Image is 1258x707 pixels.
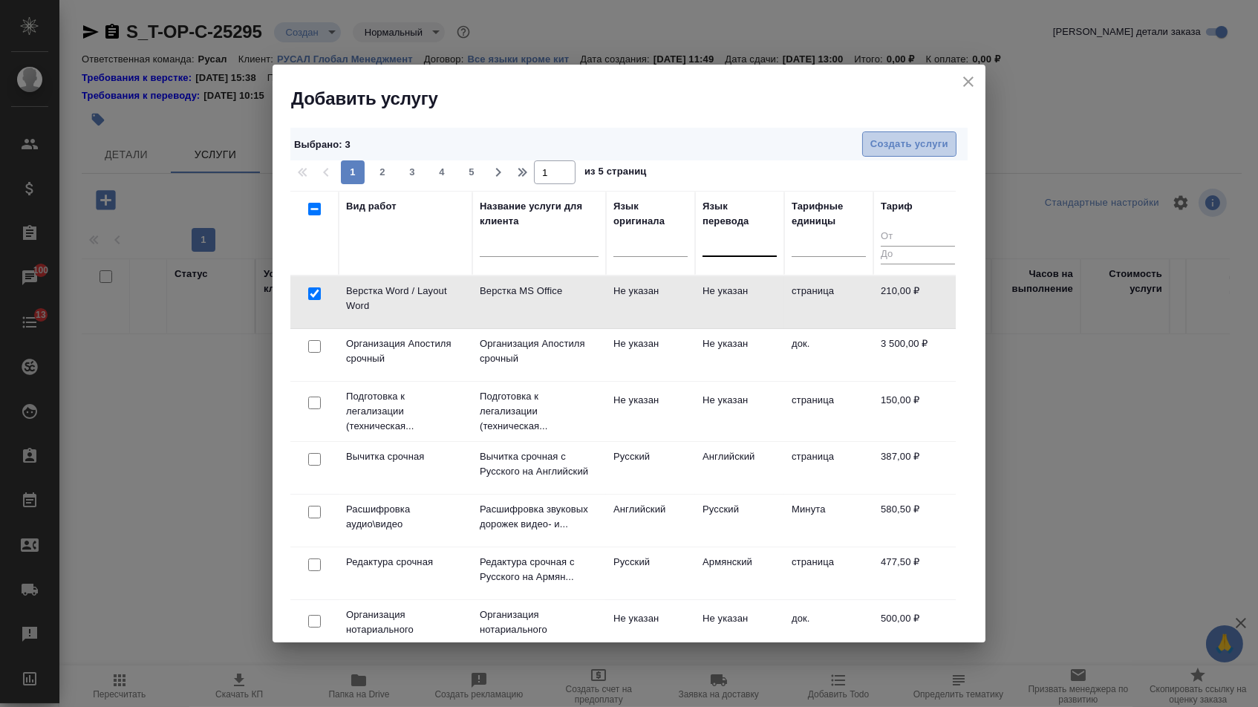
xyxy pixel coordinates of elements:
button: 3 [400,160,424,184]
td: 477,50 ₽ [873,547,962,599]
span: из 5 страниц [584,163,647,184]
p: Редактура срочная [346,555,465,570]
div: Вид работ [346,199,397,214]
p: Вычитка срочная [346,449,465,464]
p: Организация нотариального удостоверен... [346,607,465,652]
button: 4 [430,160,454,184]
td: Русский [606,442,695,494]
button: close [957,71,980,93]
button: 5 [460,160,483,184]
td: док. [784,604,873,656]
p: Организация нотариального удостоверен... [480,607,599,652]
span: 5 [460,165,483,180]
span: 2 [371,165,394,180]
td: Не указан [606,276,695,328]
div: Язык перевода [703,199,777,229]
td: Не указан [695,604,784,656]
div: Язык оригинала [613,199,688,229]
td: док. [784,329,873,381]
p: Организация Апостиля срочный [480,336,599,366]
td: Не указан [606,385,695,437]
td: страница [784,276,873,328]
td: 210,00 ₽ [873,276,962,328]
input: До [881,246,955,264]
p: Редактура срочная с Русского на Армян... [480,555,599,584]
button: 2 [371,160,394,184]
td: Русский [695,495,784,547]
td: Минута [784,495,873,547]
div: Тарифные единицы [792,199,866,229]
td: страница [784,547,873,599]
p: Расшифровка аудио\видео [346,502,465,532]
span: Выбрано : 3 [294,139,351,150]
p: Подготовка к легализации (техническая... [480,389,599,434]
div: Название услуги для клиента [480,199,599,229]
td: Не указан [695,276,784,328]
p: Верстка MS Office [480,284,599,299]
td: 150,00 ₽ [873,385,962,437]
td: Армянский [695,547,784,599]
td: Английский [606,495,695,547]
td: Русский [606,547,695,599]
p: Подготовка к легализации (техническая... [346,389,465,434]
td: страница [784,442,873,494]
td: 387,00 ₽ [873,442,962,494]
p: Расшифровка звуковых дорожек видео- и... [480,502,599,532]
h2: Добавить услугу [291,87,985,111]
td: 500,00 ₽ [873,604,962,656]
td: 3 500,00 ₽ [873,329,962,381]
td: Английский [695,442,784,494]
input: От [881,228,955,247]
p: Верстка Word / Layout Word [346,284,465,313]
div: Тариф [881,199,913,214]
td: Не указан [695,385,784,437]
p: Вычитка срочная с Русского на Английский [480,449,599,479]
td: Не указан [695,329,784,381]
span: 4 [430,165,454,180]
p: Организация Апостиля срочный [346,336,465,366]
span: 3 [400,165,424,180]
td: страница [784,385,873,437]
td: Не указан [606,604,695,656]
span: Создать услуги [870,136,948,153]
td: Не указан [606,329,695,381]
td: 580,50 ₽ [873,495,962,547]
button: Создать услуги [862,131,956,157]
